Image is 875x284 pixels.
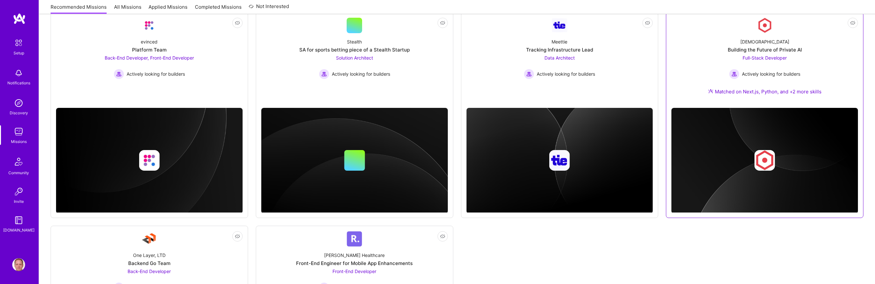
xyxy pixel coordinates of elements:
[332,71,390,77] span: Actively looking for builders
[708,89,713,94] img: Ateam Purple Icon
[56,108,243,213] img: cover
[10,109,28,116] div: Discovery
[128,269,171,274] span: Back-End Developer
[671,18,858,103] a: Company Logo[DEMOGRAPHIC_DATA]Building the Future of Private AIFull-Stack Developer Actively look...
[466,108,653,213] img: cover
[235,234,240,239] i: icon EyeClosed
[757,18,773,33] img: Company Logo
[128,260,170,267] div: Backend Go Team
[347,231,362,247] img: Company Logo
[7,80,30,86] div: Notifications
[708,88,822,95] div: Matched on Next.js, Python, and +2 more skills
[261,108,448,213] img: cover
[12,97,25,109] img: discovery
[324,252,385,259] div: [PERSON_NAME] Healthcare
[537,71,595,77] span: Actively looking for builders
[141,231,157,247] img: Company Logo
[319,69,329,79] img: Actively looking for builders
[12,214,25,227] img: guide book
[12,258,25,271] img: User Avatar
[552,18,567,32] img: Company Logo
[14,198,24,205] div: Invite
[12,36,25,50] img: setup
[12,185,25,198] img: Invite
[552,38,567,45] div: Meettie
[755,150,775,171] img: Company logo
[296,260,413,267] div: Front-End Engineer for Mobile App Enhancements
[336,55,373,61] span: Solution Architect
[645,20,650,25] i: icon EyeClosed
[132,46,167,53] div: Platform Team
[141,38,158,45] div: evinced
[3,227,34,233] div: [DOMAIN_NAME]
[8,169,29,176] div: Community
[114,4,141,14] a: All Missions
[299,46,410,53] div: SA for sports betting piece of a Stealth Startup
[11,258,27,271] a: User Avatar
[133,252,166,259] div: One Layer, LTD
[440,234,445,239] i: icon EyeClosed
[127,71,185,77] span: Actively looking for builders
[742,71,800,77] span: Actively looking for builders
[139,150,159,171] img: Company logo
[261,18,448,103] a: StealthSA for sports betting piece of a Stealth StartupSolution Architect Actively looking for bu...
[249,3,289,14] a: Not Interested
[11,154,26,169] img: Community
[114,69,124,79] img: Actively looking for builders
[544,55,575,61] span: Data Architect
[149,4,187,14] a: Applied Missions
[440,20,445,25] i: icon EyeClosed
[466,18,653,103] a: Company LogoMeettieTracking Infrastructure LeadData Architect Actively looking for buildersActive...
[549,150,570,171] img: Company logo
[11,138,27,145] div: Missions
[13,13,26,24] img: logo
[729,69,739,79] img: Actively looking for builders
[51,4,107,14] a: Recommended Missions
[740,38,789,45] div: [DEMOGRAPHIC_DATA]
[743,55,787,61] span: Full-Stack Developer
[332,269,376,274] span: Front-End Developer
[56,18,243,103] a: Company LogoevincedPlatform TeamBack-End Developer, Front-End Developer Actively looking for buil...
[105,55,194,61] span: Back-End Developer, Front-End Developer
[141,18,157,33] img: Company Logo
[526,46,593,53] div: Tracking Infrastructure Lead
[14,50,24,56] div: Setup
[671,108,858,213] img: cover
[850,20,855,25] i: icon EyeClosed
[347,38,362,45] div: Stealth
[524,69,534,79] img: Actively looking for builders
[12,67,25,80] img: bell
[12,125,25,138] img: teamwork
[195,4,242,14] a: Completed Missions
[235,20,240,25] i: icon EyeClosed
[728,46,802,53] div: Building the Future of Private AI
